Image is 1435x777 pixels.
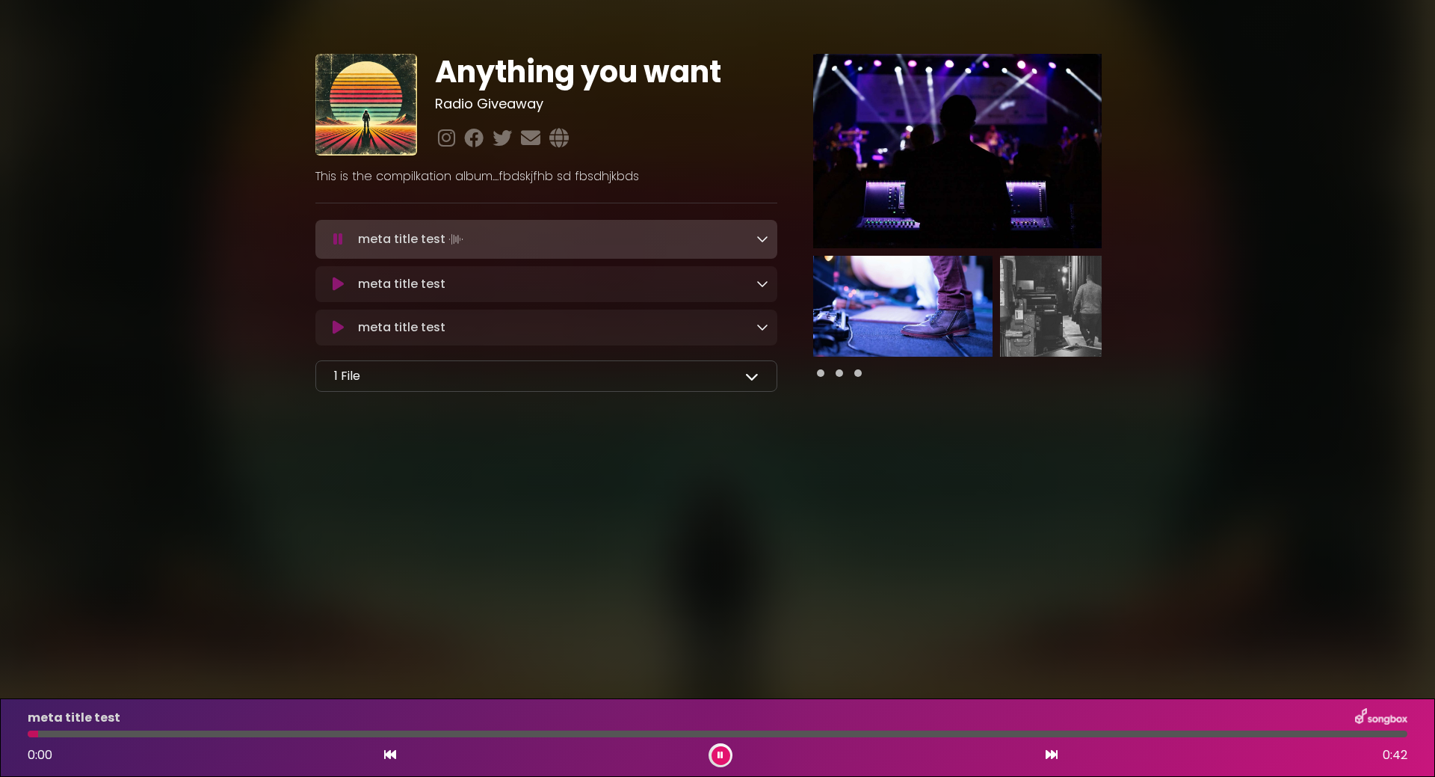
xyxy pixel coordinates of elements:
h1: Anything you want [435,54,777,90]
img: qWomBOoZR8eAVddLrcq7 [813,256,993,357]
img: AHLWpbFbRzWeuyItaVNH [315,54,417,156]
img: waveform4.gif [445,229,466,250]
p: meta title test [358,229,466,250]
img: Main Media [813,54,1102,248]
p: meta title test [358,275,445,293]
img: pus3slbgSBekcu23YG0x [1000,256,1179,357]
h3: Radio Giveaway [435,96,777,112]
p: This is the compilkation album....fbdskjfhb sd fbsdhjkbds [315,168,777,185]
p: 1 File [334,367,360,385]
p: meta title test [358,319,445,337]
